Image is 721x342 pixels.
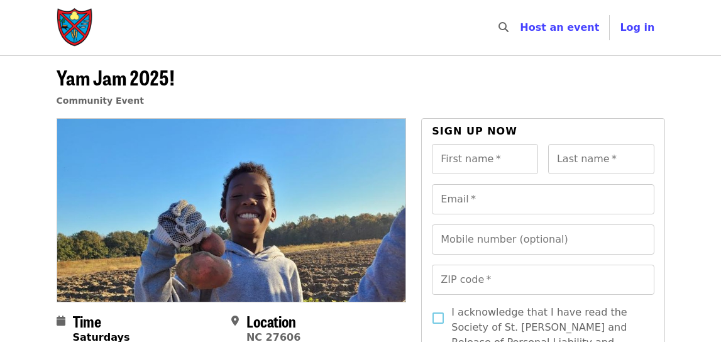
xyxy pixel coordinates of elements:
[432,184,654,214] input: Email
[246,310,296,332] span: Location
[231,315,239,327] i: map-marker-alt icon
[57,62,175,92] span: Yam Jam 2025!
[432,144,538,174] input: First name
[516,13,526,43] input: Search
[498,21,509,33] i: search icon
[610,15,664,40] button: Log in
[432,265,654,295] input: ZIP code
[57,119,406,301] img: Yam Jam 2025! organized by Society of St. Andrew
[432,125,517,137] span: Sign up now
[73,310,101,332] span: Time
[432,224,654,255] input: Mobile number (optional)
[620,21,654,33] span: Log in
[520,21,599,33] a: Host an event
[548,144,654,174] input: Last name
[57,96,144,106] a: Community Event
[57,315,65,327] i: calendar icon
[57,8,94,48] img: Society of St. Andrew - Home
